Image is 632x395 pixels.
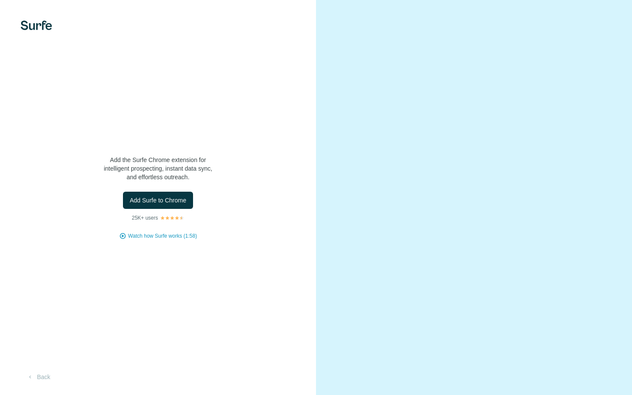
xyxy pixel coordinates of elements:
img: Surfe's logo [21,21,52,30]
button: Watch how Surfe works (1:58) [128,232,197,240]
button: Add Surfe to Chrome [123,192,193,209]
button: Back [21,369,56,385]
p: 25K+ users [132,214,158,222]
span: Add Surfe to Chrome [130,196,187,205]
h1: Let’s bring Surfe to your LinkedIn [72,114,244,149]
img: Rating Stars [160,215,184,220]
p: Add the Surfe Chrome extension for intelligent prospecting, instant data sync, and effortless out... [72,156,244,181]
